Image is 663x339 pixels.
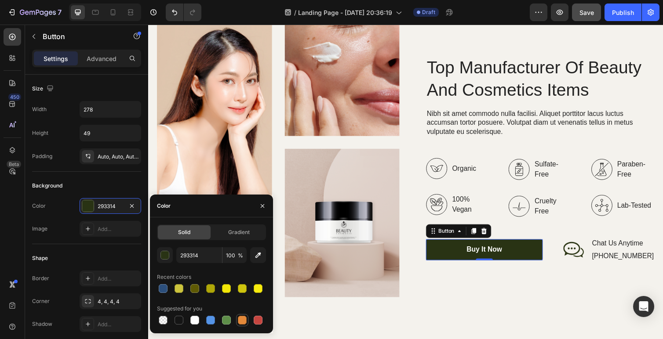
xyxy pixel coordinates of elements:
button: Save [572,4,601,21]
div: Height [32,129,48,137]
a: Buy It Now [284,220,404,242]
div: Background [32,182,62,190]
p: Settings [44,54,68,63]
div: Auto, Auto, Auto, Auto [98,153,139,161]
div: Button [295,208,315,216]
div: 450 [8,94,21,101]
div: Shape [32,254,48,262]
span: Landing Page - [DATE] 20:36:19 [298,8,392,17]
div: Padding [32,152,52,160]
div: Publish [612,8,634,17]
span: Solid [178,228,190,236]
p: Paraben-Free [481,138,517,159]
input: Eg: FFFFFF [176,247,222,263]
div: Image [32,225,47,233]
p: Nibh sit amet commodo nulla facilisi. Aliquet porttitor lacus luctus accumsan tortor posuere. Vol... [285,87,518,114]
div: Color [157,202,171,210]
div: Width [32,105,47,113]
div: 293314 [98,202,123,210]
div: Add... [98,321,139,328]
iframe: Design area [148,25,663,339]
input: Auto [80,101,141,117]
div: Add... [98,225,139,233]
span: % [238,252,243,260]
p: 100% Vegan [311,174,348,195]
div: Suggested for you [157,305,202,313]
p: [PHONE_NUMBER] [455,233,518,242]
button: 7 [4,4,66,21]
div: 4, 4, 4, 4 [98,298,139,306]
p: Lab-Tested [481,180,517,191]
div: Open Intercom Messenger [633,296,654,317]
input: Auto [80,125,141,141]
div: Shadow [32,320,52,328]
h2: Top Manufacturer Of Beauty And Cosmetics Items [284,32,519,79]
div: Size [32,83,55,95]
span: Save [579,9,594,16]
p: Advanced [87,54,117,63]
div: Beta [7,161,21,168]
p: Sulfate-Free [396,138,433,159]
div: Color [32,202,46,210]
button: Publish [605,4,641,21]
p: Chat Us Anytime [455,220,518,229]
span: / [294,8,296,17]
span: Draft [422,8,435,16]
div: Buy It Now [326,226,363,235]
p: 7 [58,7,62,18]
div: Border [32,274,49,282]
div: Corner [32,297,50,305]
span: Gradient [228,228,250,236]
div: Recent colors [157,273,191,281]
div: Add... [98,275,139,283]
img: gempages_585930120540193565-90488035-407d-4939-91a7-601b0864547e.png [140,127,258,279]
p: Cruelty Free [396,176,433,197]
p: Organic [311,142,348,153]
p: Button [43,31,117,42]
div: Undo/Redo [166,4,201,21]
